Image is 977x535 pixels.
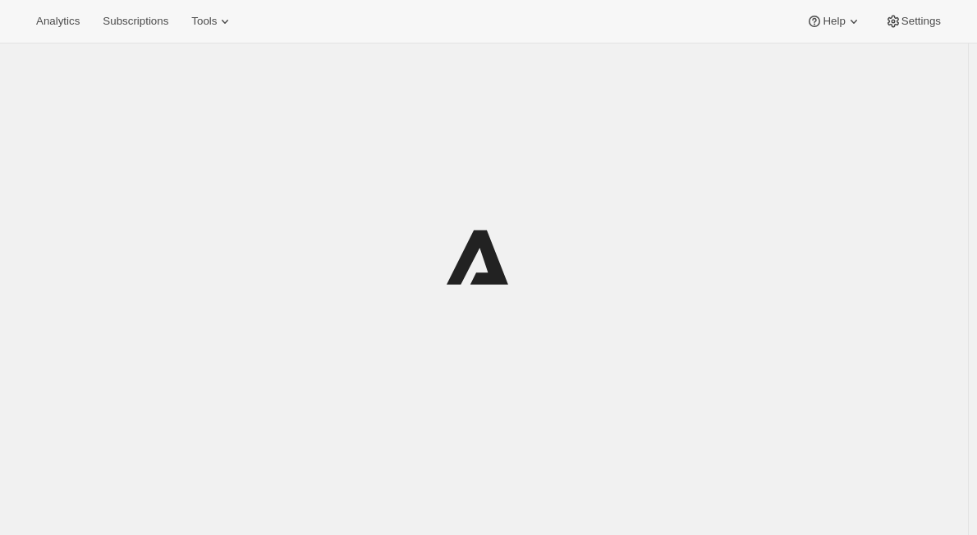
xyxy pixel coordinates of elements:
span: Subscriptions [103,15,168,28]
button: Help [796,10,871,33]
span: Analytics [36,15,80,28]
span: Settings [901,15,941,28]
button: Tools [181,10,243,33]
span: Tools [191,15,217,28]
span: Help [823,15,845,28]
button: Subscriptions [93,10,178,33]
button: Settings [875,10,951,33]
button: Analytics [26,10,89,33]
